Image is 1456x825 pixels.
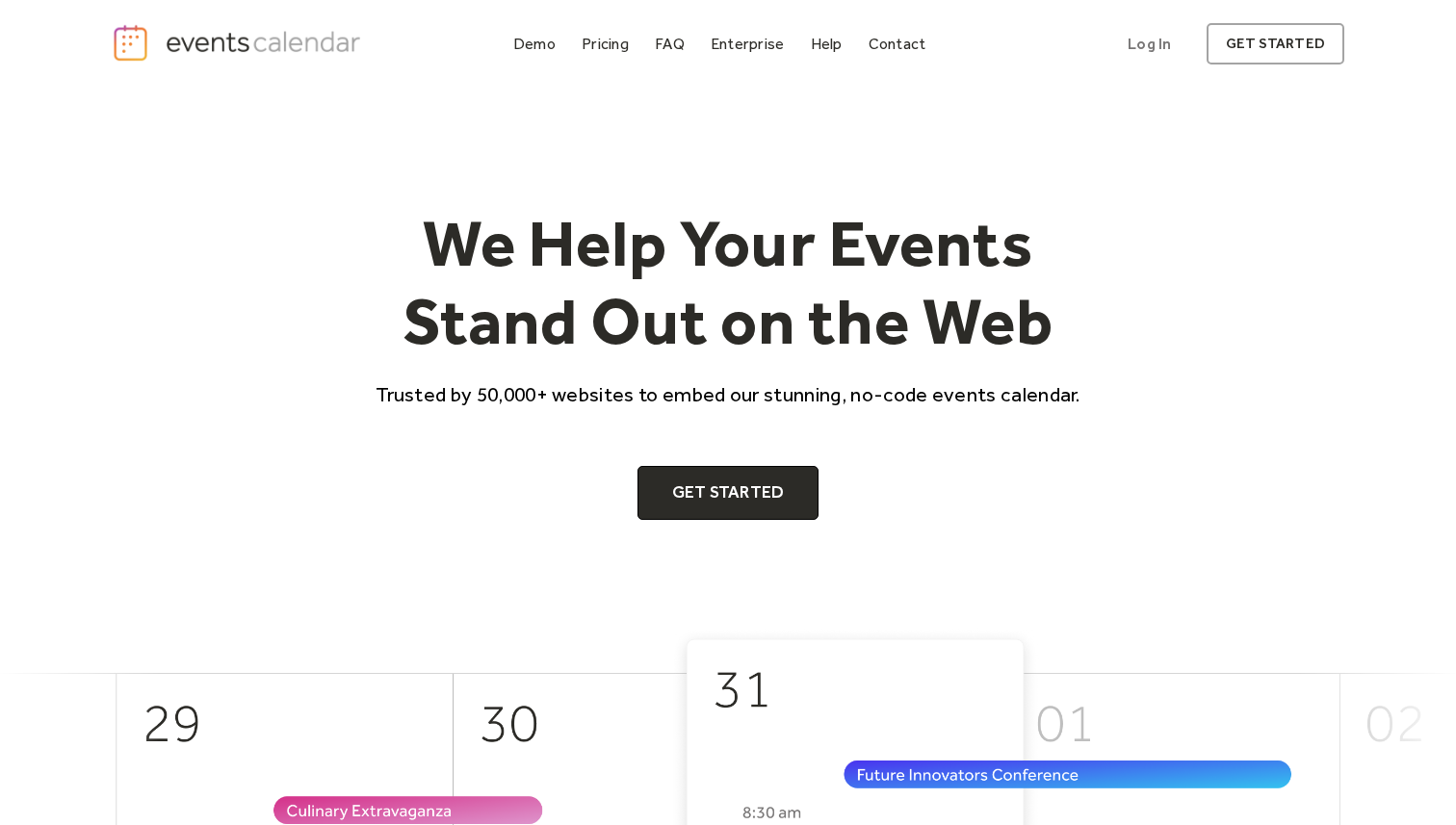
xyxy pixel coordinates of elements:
a: Contact [861,31,934,57]
div: Pricing [582,39,629,49]
a: Help [803,31,850,57]
p: Trusted by 50,000+ websites to embed our stunning, no-code events calendar. [358,380,1098,408]
a: Get Started [637,466,819,520]
a: Pricing [574,31,637,57]
a: get started [1207,23,1344,64]
a: Demo [506,31,563,57]
div: Demo [513,39,556,49]
div: Enterprise [711,39,784,49]
div: Contact [869,39,926,49]
a: Enterprise [703,31,792,57]
div: FAQ [655,39,685,49]
h1: We Help Your Events Stand Out on the Web [358,204,1098,361]
a: Log In [1108,23,1190,64]
div: Help [811,39,843,49]
a: FAQ [647,31,692,57]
